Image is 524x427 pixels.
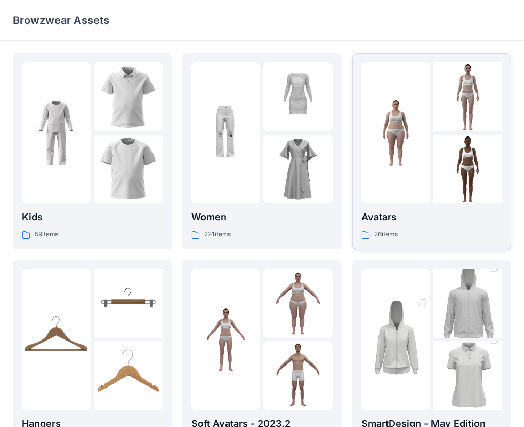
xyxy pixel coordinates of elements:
p: Women [191,210,332,225]
img: folder 2 [433,252,502,355]
img: folder 1 [22,99,91,168]
img: folder 3 [94,135,163,203]
p: 26 items [374,229,398,240]
img: folder 2 [263,62,332,131]
img: folder 3 [263,135,332,203]
img: folder 1 [191,99,260,168]
img: folder 1 [191,305,260,374]
p: Kids [22,210,163,225]
img: folder 2 [94,269,163,338]
a: folder 1folder 2folder 3Avatars26items [352,53,511,249]
a: folder 1folder 2folder 3Kids59items [13,53,172,249]
p: 221 items [204,229,231,240]
p: Avatars [361,210,502,225]
a: folder 1folder 2folder 3Women221items [182,53,341,249]
img: folder 2 [433,62,502,131]
img: folder 1 [361,288,430,391]
p: 59 items [35,229,58,240]
img: folder 1 [22,305,91,374]
img: folder 1 [361,99,430,168]
img: folder 3 [263,341,332,410]
img: folder 3 [433,135,502,203]
img: folder 3 [94,341,163,410]
img: folder 2 [263,269,332,338]
img: folder 2 [94,62,163,131]
p: Browzwear Assets [13,13,109,28]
